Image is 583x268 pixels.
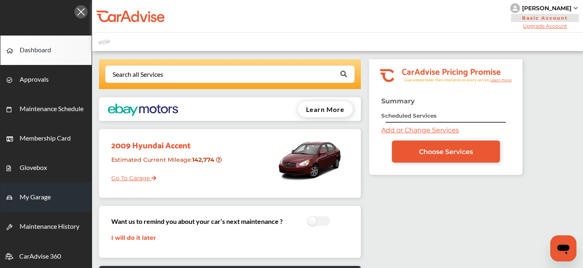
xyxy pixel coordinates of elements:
tspan: Guaranteed lower than retail price on every service. [404,78,490,82]
span: My Garage [20,193,51,203]
span: Choose Services [419,148,473,156]
a: Add or Change Services [381,126,459,134]
div: Estimated Current Mileage : [105,153,225,174]
div: 2009 Hyundai Accent [105,133,225,153]
span: Upgrade Account [510,23,580,29]
div: [PERSON_NAME] [522,4,572,12]
img: placeholder_car.fcab19be.svg [98,37,110,47]
img: mobile_5624_st0640_046.jpg [275,133,344,186]
strong: 142,774 [192,156,216,163]
a: Maintenance History [0,212,92,241]
iframe: Button to launch messaging window [550,235,576,261]
img: knH8PDtVvWoAbQRylUukY18CTiRevjo20fAtgn5MLBQj4uumYvk2MzTtcAIzfGAtb1XOLVMAvhLuqoNAbL4reqehy0jehNKdM... [510,3,520,13]
span: Maintenance Schedule [20,105,83,115]
tspan: CarAdvise Pricing Promise [402,65,501,79]
a: Approvals [0,65,92,94]
a: Membership Card [0,124,92,153]
a: Choose Services [392,141,500,163]
span: Learn More [306,105,344,113]
img: sCxJUJ+qAmfqhQGDUl18vwLg4ZYJ6CxN7XmbOMBAAAAAElFTkSuQmCC [574,7,578,9]
strong: Summary [381,97,415,105]
strong: Scheduled Services [381,112,437,119]
span: Maintenance History [20,222,79,233]
span: Membership Card [20,134,71,145]
tspan: Learn more [490,78,512,82]
a: My Garage [0,183,92,212]
a: Glovebox [0,153,92,183]
span: Dashboard [20,46,51,56]
a: Dashboard [0,36,92,65]
span: CarAdvise 360 [19,252,61,263]
a: Go To Garage [105,168,156,184]
a: Maintenance Schedule [0,94,92,124]
img: Icon.5fd9dcc7.svg [74,5,88,18]
div: Search all Services [113,71,163,78]
span: Glovebox [20,163,47,174]
a: I will do it later [111,234,156,241]
h3: Want us to remind you about your car’s next maintenance ? [111,217,283,225]
span: Basic Account [511,14,579,22]
span: Approvals [20,75,49,86]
